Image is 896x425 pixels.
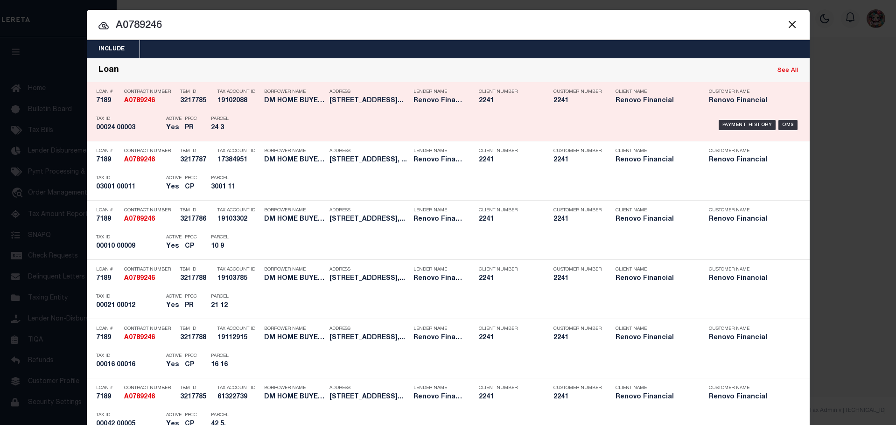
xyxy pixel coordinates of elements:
p: Address [329,208,409,213]
h5: 7189 [96,393,119,401]
p: Tax ID [96,412,161,418]
h5: 3217785 [180,393,213,401]
h5: Renovo Financial [616,275,695,283]
h5: DM HOME BUYERS LLC [264,275,325,283]
h5: 2241 [553,97,600,105]
p: Borrower Name [264,326,325,332]
h5: Renovo Financial [413,393,465,401]
p: Lender Name [413,148,465,154]
h5: 17384951 [217,156,259,164]
h5: Renovo Financial [616,393,695,401]
h5: A0789246 [124,393,175,401]
h5: 35 West Grant Street Woodstown,... [329,216,409,223]
p: PPCC [185,235,197,240]
p: Client Name [616,326,695,332]
p: Active [166,235,182,240]
p: Lender Name [413,89,465,95]
h5: 64 Main Street Hancocks Bridge,... [329,334,409,342]
p: PPCC [185,353,197,359]
p: Contract Number [124,208,175,213]
a: See All [777,68,798,74]
p: Client Name [616,208,695,213]
h5: 135 North Broad Street Penns Gr... [329,97,409,105]
strong: A0789246 [124,98,155,104]
h5: 64 Main Street Hancocks Bridge,... [329,275,409,283]
h5: 2241 [479,334,539,342]
p: Active [166,116,182,122]
p: Address [329,148,409,154]
h5: Renovo Financial [709,97,788,105]
p: Loan # [96,385,119,391]
h5: PR [185,124,197,132]
h5: 2241 [479,156,539,164]
h5: 2241 [479,216,539,223]
h5: Renovo Financial [709,216,788,223]
p: Address [329,385,409,391]
h5: 7189 [96,216,119,223]
h5: Renovo Financial [413,97,465,105]
p: Contract Number [124,267,175,272]
h5: 3217787 [180,156,213,164]
h5: Renovo Financial [709,334,788,342]
h5: 2241 [479,275,539,283]
h5: 00021 00012 [96,302,161,310]
p: Lender Name [413,208,465,213]
p: PPCC [185,116,197,122]
h5: 19103785 [217,275,259,283]
h5: Renovo Financial [709,393,788,401]
h5: 7189 [96,275,119,283]
p: PPCC [185,294,197,300]
strong: A0789246 [124,216,155,223]
h5: 2241 [479,97,539,105]
p: Client Number [479,208,539,213]
p: Customer Name [709,148,788,154]
p: Parcel [211,235,253,240]
button: Include [87,40,136,58]
h5: 7189 [96,334,119,342]
h5: CP [185,361,197,369]
h5: 21 12 [211,302,253,310]
p: Customer Name [709,385,788,391]
h5: DM HOME BUYERS LLC [264,216,325,223]
h5: Renovo Financial [413,275,465,283]
div: Payment History [719,120,776,130]
p: Tax ID [96,235,161,240]
p: Customer Number [553,326,602,332]
p: Customer Number [553,148,602,154]
p: Parcel [211,175,253,181]
h5: DM HOME BUYERS LLC [264,156,325,164]
p: TBM ID [180,148,213,154]
p: Customer Name [709,89,788,95]
p: Client Name [616,267,695,272]
h5: 3217786 [180,216,213,223]
p: Parcel [211,294,253,300]
p: Lender Name [413,385,465,391]
h5: PR [185,302,197,310]
h5: 00016 00016 [96,361,161,369]
p: Parcel [211,116,253,122]
p: Active [166,353,182,359]
p: Borrower Name [264,385,325,391]
p: Address [329,267,409,272]
h5: 2241 [479,393,539,401]
h5: Yes [166,302,180,310]
h5: 10 9 [211,243,253,251]
p: TBM ID [180,385,213,391]
h5: 61322739 [217,393,259,401]
p: TBM ID [180,89,213,95]
h5: 2241 [553,275,600,283]
p: PPCC [185,175,197,181]
h5: Yes [166,361,180,369]
p: Client Number [479,267,539,272]
p: Loan # [96,326,119,332]
h5: CP [185,243,197,251]
strong: A0789246 [124,394,155,400]
p: Tax ID [96,116,161,122]
p: Parcel [211,353,253,359]
p: Customer Name [709,208,788,213]
p: Customer Number [553,208,602,213]
h5: 3001 11 [211,183,253,191]
h5: 19102088 [217,97,259,105]
p: Contract Number [124,89,175,95]
h5: Renovo Financial [709,275,788,283]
